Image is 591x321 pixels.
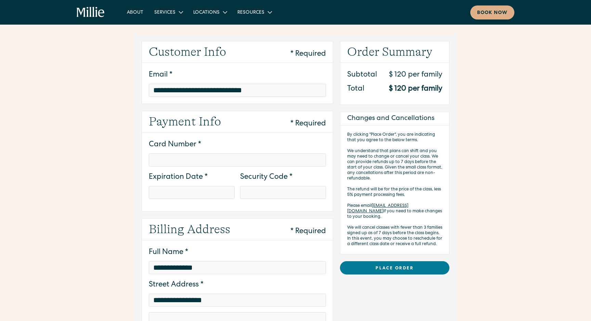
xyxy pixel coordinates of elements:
label: Full Name * [149,247,326,258]
h5: Changes and Cancellations [347,113,434,124]
label: Street Address * [149,280,326,291]
div: Subtotal [347,70,377,81]
h2: Order Summary [347,43,432,61]
div: Resources [237,9,264,16]
iframe: Secure CVC input frame [245,189,321,195]
h2: Payment Info [149,112,221,131]
div: Total [347,84,364,95]
a: [EMAIL_ADDRESS][DOMAIN_NAME] [347,204,408,214]
label: Security Code * [240,172,326,183]
a: About [121,6,149,18]
div: * Required [290,119,326,130]
h2: Billing Address [149,220,230,239]
div: Book now [477,10,508,17]
label: Expiration Date * [149,172,235,183]
div: Services [154,9,175,16]
div: Locations [193,9,220,16]
label: Email * [149,70,326,81]
h2: Customer Info [149,43,226,61]
iframe: Secure card number input frame [153,157,321,162]
div: Services [149,6,188,18]
a: home [77,7,105,18]
label: Card Number * [149,139,326,151]
p: By clicking "Place Order", you are indicating that you agree to the below terms. ‍ We understand ... [347,132,442,247]
a: Book now [470,5,514,19]
div: $ 120 per family [389,70,442,81]
div: Resources [232,6,277,18]
div: $ 120 per family [389,84,442,95]
div: * Required [290,226,326,238]
a: Place Order [340,261,449,275]
iframe: Secure expiration date input frame [153,189,230,195]
div: Locations [188,6,232,18]
div: * Required [290,49,326,60]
